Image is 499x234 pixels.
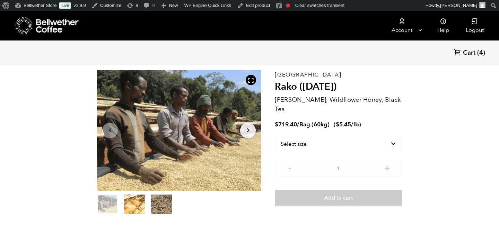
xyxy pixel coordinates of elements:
div: Focus keyphrase not set [286,3,290,8]
bdi: 5.45 [336,120,351,128]
a: Live [59,2,71,9]
p: [PERSON_NAME], Wildflower Honey, Black Tea [275,95,402,114]
button: - [285,164,294,171]
button: Add to cart [275,190,402,206]
a: Cart (4) [454,48,485,58]
h2: Rako ([DATE]) [275,81,402,93]
span: $ [336,120,339,128]
span: (4) [477,49,485,57]
a: Help [429,11,457,40]
span: / [297,120,299,128]
span: ( ) [334,120,361,128]
span: /lb [351,120,359,128]
span: Bag (60kg) [299,120,330,128]
button: + [383,164,392,171]
a: Account [380,11,423,40]
span: [PERSON_NAME] [440,3,477,8]
span: Cart [463,49,475,57]
bdi: 719.40 [275,120,297,128]
a: Logout [457,11,492,40]
span: $ [275,120,278,128]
